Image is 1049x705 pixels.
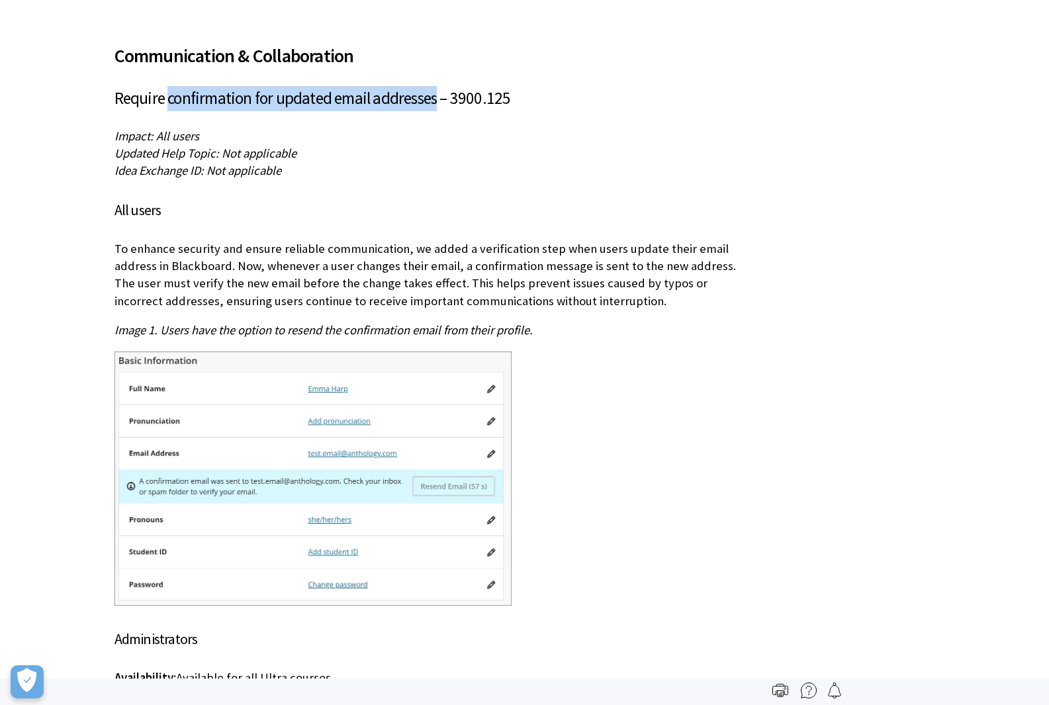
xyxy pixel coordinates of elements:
img: The Basic Information section of the Profile page, featuring a message beneath the email address ... [114,352,512,606]
button: Open Preferences [11,665,44,698]
p: To enhance security and ensure reliable communication, we added a verification step when users up... [114,240,739,310]
span: Image 1. Users have the option to resend the confirmation email from their profile. [114,322,533,338]
img: More help [801,682,817,698]
h4: Administrators [114,628,739,650]
img: Follow this page [827,682,843,698]
h3: Require confirmation for updated email addresses – 3900.125 [114,86,739,111]
span: Availability: [114,670,176,685]
span: Impact: All users [114,128,199,144]
h4: All users [114,199,739,221]
p: Available for all Ultra courses. [114,669,739,686]
h2: Communication & Collaboration [114,26,739,70]
span: Idea Exchange ID: Not applicable [114,163,281,178]
span: Updated Help Topic: Not applicable [114,146,296,161]
img: Print [772,682,788,698]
